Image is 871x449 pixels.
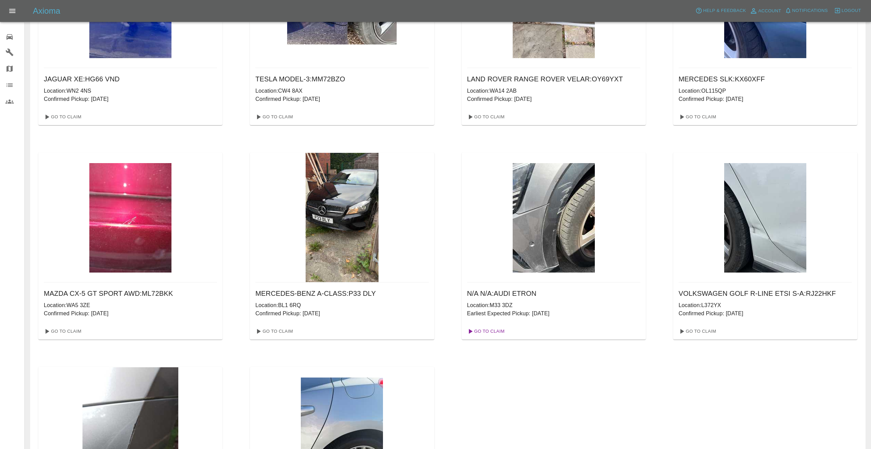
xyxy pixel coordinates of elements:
[41,111,83,122] a: Go To Claim
[467,74,640,84] h6: LAND ROVER RANGE ROVER VELAR : OY69YXT
[467,95,640,103] p: Confirmed Pickup: [DATE]
[44,95,217,103] p: Confirmed Pickup: [DATE]
[694,5,747,16] button: Help & Feedback
[679,301,852,309] p: Location: L372YX
[44,309,217,318] p: Confirmed Pickup: [DATE]
[832,5,863,16] button: Logout
[253,326,295,337] a: Go To Claim
[255,301,428,309] p: Location: BL1 6RQ
[676,326,718,337] a: Go To Claim
[255,95,428,103] p: Confirmed Pickup: [DATE]
[679,74,852,84] h6: MERCEDES SLK : KX60XFF
[255,87,428,95] p: Location: CW4 8AX
[464,111,507,122] a: Go To Claim
[255,309,428,318] p: Confirmed Pickup: [DATE]
[44,74,217,84] h6: JAGUAR XE : HG66 VND
[679,309,852,318] p: Confirmed Pickup: [DATE]
[44,87,217,95] p: Location: WN2 4NS
[748,5,783,16] a: Account
[255,74,428,84] h6: TESLA MODEL-3 : MM72BZO
[33,5,60,16] h5: Axioma
[703,7,746,15] span: Help & Feedback
[467,309,640,318] p: Earliest Expected Pickup: [DATE]
[44,301,217,309] p: Location: WA5 3ZE
[679,288,852,299] h6: VOLKSWAGEN GOLF R-LINE ETSI S-A : RJ22HKF
[4,3,21,19] button: Open drawer
[467,288,640,299] h6: N/A N/A : AUDI ETRON
[467,301,640,309] p: Location: M33 3DZ
[783,5,830,16] button: Notifications
[464,326,507,337] a: Go To Claim
[676,111,718,122] a: Go To Claim
[253,111,295,122] a: Go To Claim
[41,326,83,337] a: Go To Claim
[679,95,852,103] p: Confirmed Pickup: [DATE]
[679,87,852,95] p: Location: OL115QP
[792,7,828,15] span: Notifications
[467,87,640,95] p: Location: WA14 2AB
[44,288,217,299] h6: MAZDA CX-5 GT SPORT AWD : ML72BKK
[758,7,781,15] span: Account
[255,288,428,299] h6: MERCEDES-BENZ A-CLASS : P33 DLY
[842,7,861,15] span: Logout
